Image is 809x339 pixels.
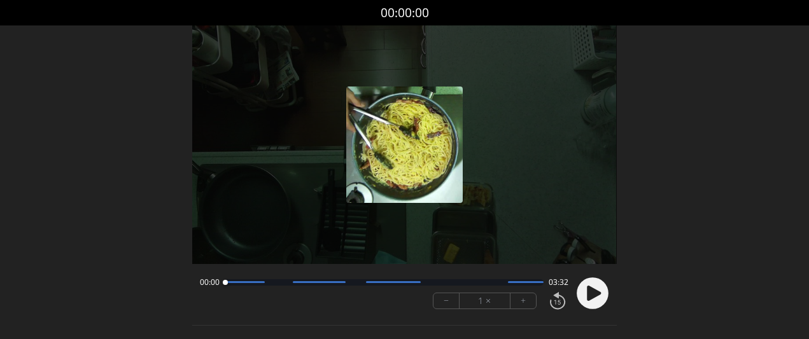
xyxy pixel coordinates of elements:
button: − [433,293,460,308]
span: 03:32 [549,277,568,287]
img: ポスター画像 [346,86,463,203]
font: + [521,293,526,308]
font: 1 × [478,293,491,308]
span: 00:00 [200,277,220,287]
font: 00:00:00 [381,4,429,21]
button: + [510,293,536,308]
font: − [444,293,449,308]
